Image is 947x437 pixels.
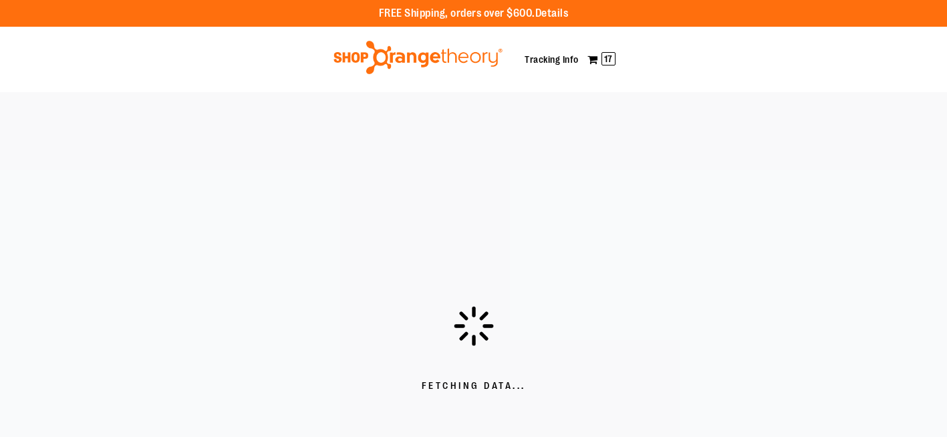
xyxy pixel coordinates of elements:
span: 17 [601,52,616,65]
span: Fetching Data... [422,380,526,393]
p: FREE Shipping, orders over $600. [379,6,569,21]
a: Details [535,7,569,19]
a: Tracking Info [525,54,579,65]
img: Shop Orangetheory [331,41,505,74]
